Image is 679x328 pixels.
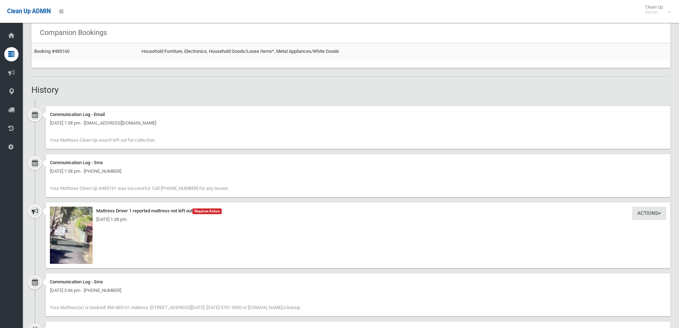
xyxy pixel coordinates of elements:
[50,119,666,127] div: [DATE] 1:38 pm - [EMAIL_ADDRESS][DOMAIN_NAME]
[192,208,222,214] span: Requires Action
[50,286,666,295] div: [DATE] 3:46 pm - [PHONE_NUMBER]
[645,10,663,15] small: Admin
[632,207,666,220] button: Actions
[50,207,666,215] div: Mattress Driver 1 reported mattress not left out
[642,4,670,15] span: Clean Up
[50,110,666,119] div: Communication Log - Email
[50,167,666,176] div: [DATE] 1:38 pm - [PHONE_NUMBER]
[50,186,229,191] span: Your Mattress Clean-Up #485161 was successful. Call [PHONE_NUMBER] for any issues.
[139,43,670,59] td: Household Furniture, Electronics, Household Goods/Loose Items*, Metal Appliances/White Goods
[50,207,93,264] img: image.jpg
[50,215,666,224] div: [DATE] 1:38 pm
[7,8,51,15] span: Clean Up ADMIN
[31,26,115,40] header: Companion Bookings
[34,49,70,54] a: Booking #485160
[50,158,666,167] div: Communication Log - Sms
[31,85,670,95] h2: History
[50,137,155,143] span: Your Mattress Clean-Up wasn't left out for collection.
[50,278,666,286] div: Communication Log - Sms
[50,305,300,310] span: Your Mattress(s) is booked! #M-485161 Address: [STREET_ADDRESS][DATE]: [DATE] 9707 9000 or [DOMAI...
